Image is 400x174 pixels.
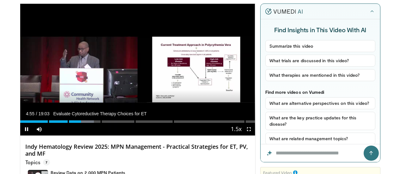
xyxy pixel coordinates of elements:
[26,111,34,116] span: 4:55
[243,123,255,135] button: Fullscreen
[265,55,375,67] button: What trials are discussed in this video?
[53,111,146,117] span: Evaluate Cytoreductive Therapy Choices for ET
[265,26,375,34] h4: Find Insights in This Video With AI
[20,120,255,123] div: Progress Bar
[265,89,375,95] p: Find more videos on Vumedi
[265,133,375,145] button: What are related management topics?
[33,123,46,135] button: Mute
[20,4,255,136] video-js: Video Player
[265,8,303,15] img: vumedi-ai-logo.v2.svg
[38,111,49,116] span: 19:03
[265,97,375,109] button: What are alternative perspectives on this video?
[20,123,33,135] button: Pause
[265,40,375,52] button: Summarize this video
[261,144,380,162] input: Question for the AI
[43,159,50,165] span: 7
[265,69,375,81] button: What therapies are mentioned in this video?
[265,112,375,130] button: What are the key practice updates for this disease?
[25,159,50,165] p: Topics
[230,123,243,135] button: Playback Rate
[25,143,250,157] h4: Indy Hematology Review 2025: MPN Management - Practical Strategies for ET, PV, and MF
[36,111,37,116] span: /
